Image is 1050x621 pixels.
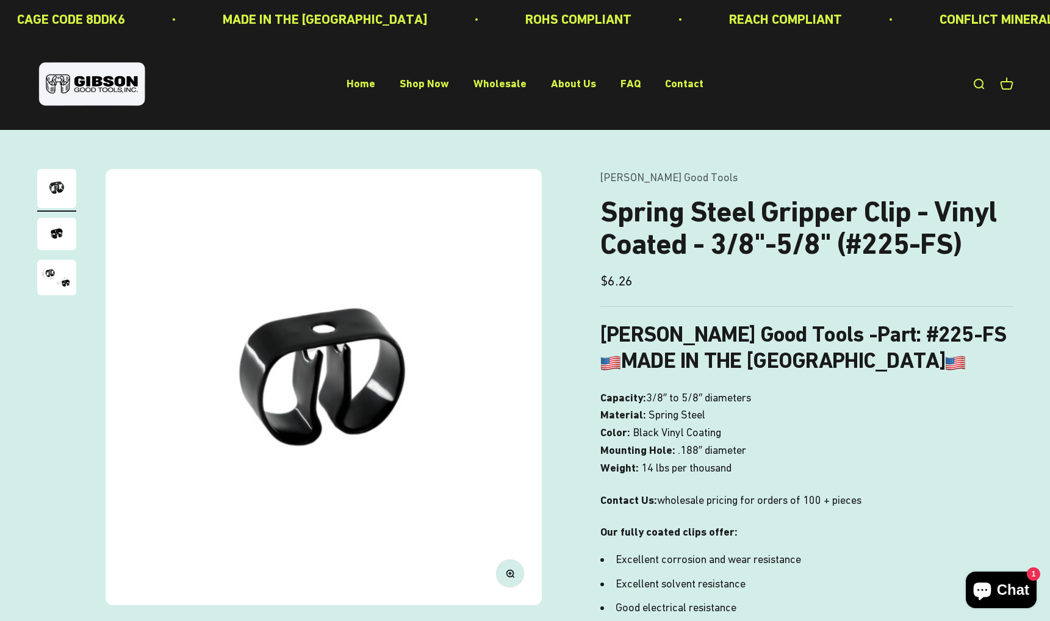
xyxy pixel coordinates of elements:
p: MADE IN THE [GEOGRAPHIC_DATA] [168,9,373,30]
a: Home [347,77,375,90]
button: Go to item 1 [37,169,76,212]
p: ROHS COMPLIANT [471,9,577,30]
button: Go to item 3 [37,260,76,299]
span: Good electrical resistance [616,601,736,614]
a: Shop Now [400,77,449,90]
b: MADE IN THE [GEOGRAPHIC_DATA] [600,348,966,373]
a: FAQ [620,77,641,90]
sale-price: $6.26 [600,270,633,292]
img: Gripper clip, made & shipped from the USA! [106,169,542,605]
inbox-online-store-chat: Shopify online store chat [962,572,1040,611]
strong: Contact Us: [600,494,657,506]
img: close up of a spring steel gripper clip, tool clip, durable, secure holding, Excellent corrosion ... [37,260,76,295]
strong: Our fully coated clips offer: [600,525,738,538]
span: Part [877,321,916,347]
a: Contact [665,77,703,90]
a: Wholesale [473,77,527,90]
p: REACH COMPLIANT [675,9,788,30]
p: 3/8″ to 5/8″ diameters Spring Steel Black Vinyl Coating .188″ diameter 14 lbs per thousand [600,389,1013,477]
span: Excellent corrosion and wear resistance [616,553,801,565]
b: Mounting Hole: [600,443,675,456]
img: Gripper clip, made & shipped from the USA! [37,169,76,208]
p: wholesale pricing for orders of 100 + pieces [600,492,1013,509]
p: CONFLICT MINERALS FREE [885,9,1041,30]
b: [PERSON_NAME] Good Tools - [600,321,916,347]
a: About Us [551,77,596,90]
img: close up of a spring steel gripper clip, tool clip, durable, secure holding, Excellent corrosion ... [37,218,76,250]
b: Color: [600,426,630,439]
b: Material: [600,408,646,421]
b: : #225-FS [916,321,1007,347]
b: Capacity: [600,391,646,404]
a: [PERSON_NAME] Good Tools [600,171,738,184]
h1: Spring Steel Gripper Clip - Vinyl Coated - 3/8"-5/8" (#225-FS) [600,196,1013,260]
button: Go to item 2 [37,218,76,254]
b: Weight: [600,461,639,474]
span: Excellent solvent resistance [616,577,746,590]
